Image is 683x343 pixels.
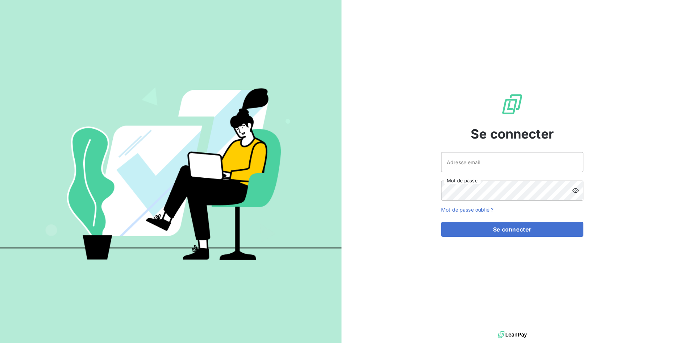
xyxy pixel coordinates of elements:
[498,329,527,340] img: logo
[441,207,493,213] a: Mot de passe oublié ?
[441,222,583,237] button: Se connecter
[501,93,524,116] img: Logo LeanPay
[471,124,554,144] span: Se connecter
[441,152,583,172] input: placeholder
